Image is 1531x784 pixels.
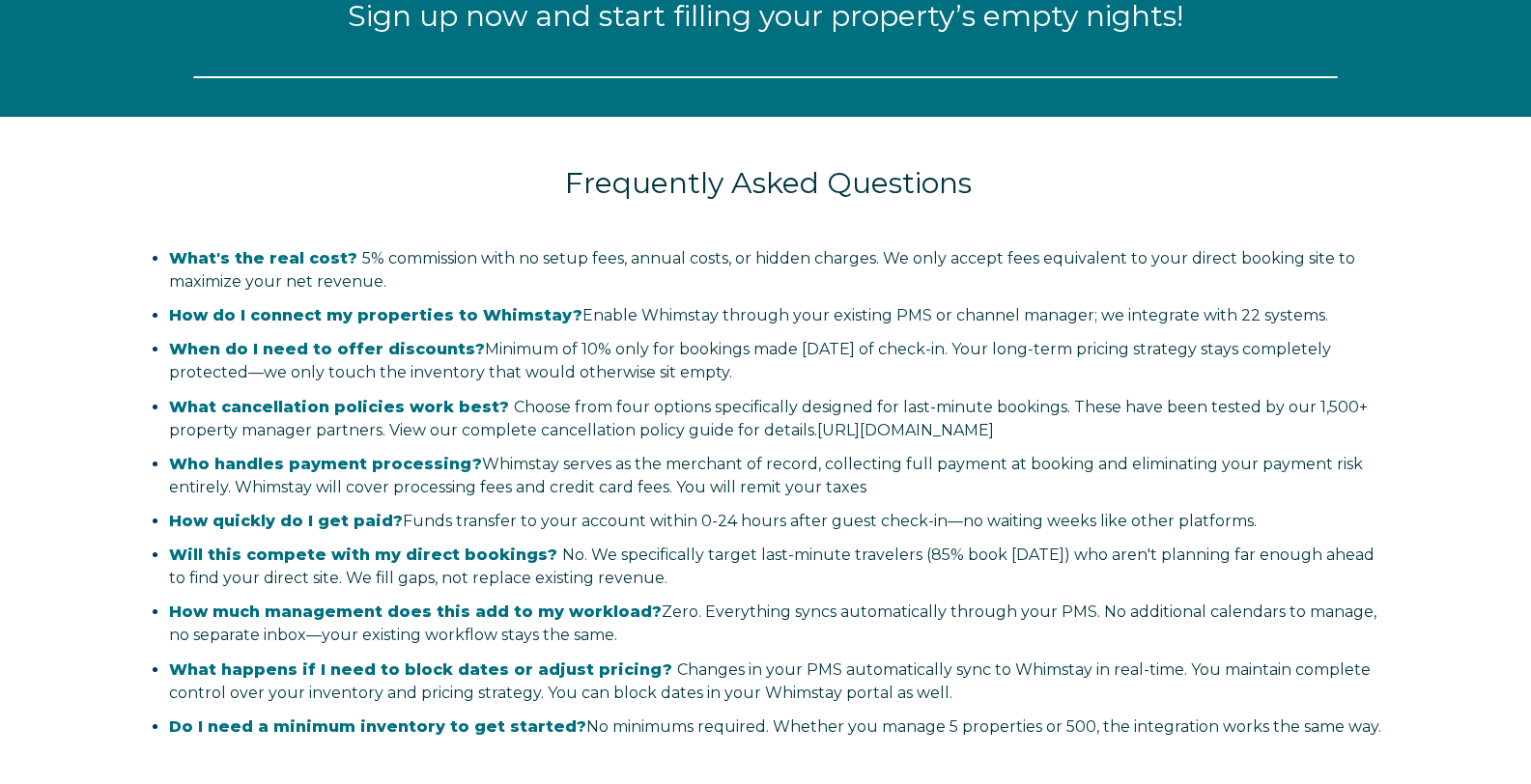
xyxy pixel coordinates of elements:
[169,717,1381,736] span: No minimums required. Whether you manage 5 properties or 500, the integration works the same way.
[817,421,994,439] a: Vínculo https://salespage.whimstay.com/cancellation-policy-options
[169,660,1371,702] span: Changes in your PMS automatically sync to Whimstay in real-time. You maintain complete control ov...
[169,602,662,621] strong: How much management does this add to my workload?
[169,340,485,358] strong: When do I need to offer discounts?
[169,455,482,473] strong: Who handles payment processing?
[565,165,972,201] span: Frequently Asked Questions
[169,306,1328,324] span: Enable Whimstay through your existing PMS or channel manager; we integrate with 22 systems.
[169,249,1355,291] span: 5% commission with no setup fees, annual costs, or hidden charges. We only accept fees equivalent...
[169,546,1375,587] span: No. We specifically target last-minute travelers (85% book [DATE]) who aren't planning far enough...
[169,546,557,564] span: Will this compete with my direct bookings?
[485,340,611,358] span: Minimum of 10%
[169,602,1376,644] span: Zero. Everything syncs automatically through your PMS. No additional calendars to manage, no sepa...
[169,398,509,416] span: What cancellation policies work best?
[169,717,586,736] strong: Do I need a minimum inventory to get started?
[169,249,357,267] span: What's the real cost?
[169,340,1331,381] span: only for bookings made [DATE] of check-in. Your long-term pricing strategy stays completely prote...
[169,660,672,679] span: What happens if I need to block dates or adjust pricing?
[169,512,1257,530] span: Funds transfer to your account within 0-24 hours after guest check-in—no waiting weeks like other...
[169,512,403,530] strong: How quickly do I get paid?
[169,455,1363,496] span: Whimstay serves as the merchant of record, collecting full payment at booking and eliminating you...
[169,398,1368,439] span: Choose from four options specifically designed for last-minute bookings. These have been tested b...
[169,306,582,324] strong: How do I connect my properties to Whimstay?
